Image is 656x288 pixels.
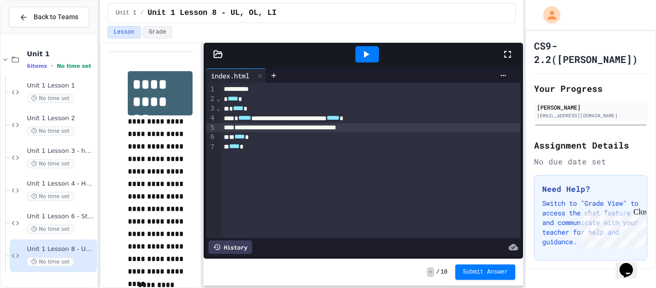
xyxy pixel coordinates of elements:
span: No time set [57,63,91,69]
span: Unit 1 Lesson 8 - UL, OL, LI [147,7,277,19]
div: 2 [206,94,216,104]
h2: Your Progress [534,82,647,95]
h1: CS9-2.2([PERSON_NAME]) [534,39,647,66]
div: No due date set [534,156,647,167]
span: Fold line [216,95,220,102]
p: Switch to "Grade View" to access the chat feature and communicate with your teacher for help and ... [542,199,639,247]
span: No time set [27,257,74,266]
span: Unit 1 Lesson 6 - Station 1 Build [27,213,95,221]
span: No time set [27,94,74,103]
div: My Account [533,4,563,26]
span: Fold line [216,104,220,112]
div: 5 [206,123,216,133]
span: No time set [27,225,74,234]
span: - [427,267,434,277]
span: No time set [27,159,74,168]
h2: Assignment Details [534,138,647,152]
span: Unit 1 Lesson 4 - Headlines Lab [27,180,95,188]
div: 6 [206,132,216,142]
div: History [208,240,252,254]
span: Unit 1 [27,50,95,58]
span: • [51,62,53,70]
span: Unit 1 Lesson 2 [27,114,95,123]
span: / [436,268,439,276]
button: Grade [143,26,172,38]
span: Unit 1 Lesson 8 - UL, OL, LI [27,245,95,253]
button: Submit Answer [455,264,516,280]
iframe: chat widget [616,250,646,278]
span: Unit 1 Lesson 1 [27,82,95,90]
span: Unit 1 Lesson 3 - heading and paragraph tags [27,147,95,155]
span: Back to Teams [34,12,78,22]
div: [PERSON_NAME] [537,103,644,112]
div: 1 [206,85,216,94]
span: No time set [27,192,74,201]
span: Unit 1 [116,9,136,17]
div: 3 [206,104,216,113]
iframe: chat widget [576,208,646,249]
div: index.html [206,71,254,81]
h3: Need Help? [542,183,639,195]
div: 7 [206,142,216,152]
span: 6 items [27,63,47,69]
div: index.html [206,68,266,83]
span: 10 [440,268,447,276]
span: No time set [27,126,74,136]
button: Back to Teams [9,7,89,27]
div: Chat with us now!Close [4,4,66,61]
div: [EMAIL_ADDRESS][DOMAIN_NAME] [537,112,644,119]
span: Submit Answer [463,268,508,276]
div: 4 [206,113,216,123]
span: / [140,9,144,17]
button: Lesson [108,26,141,38]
